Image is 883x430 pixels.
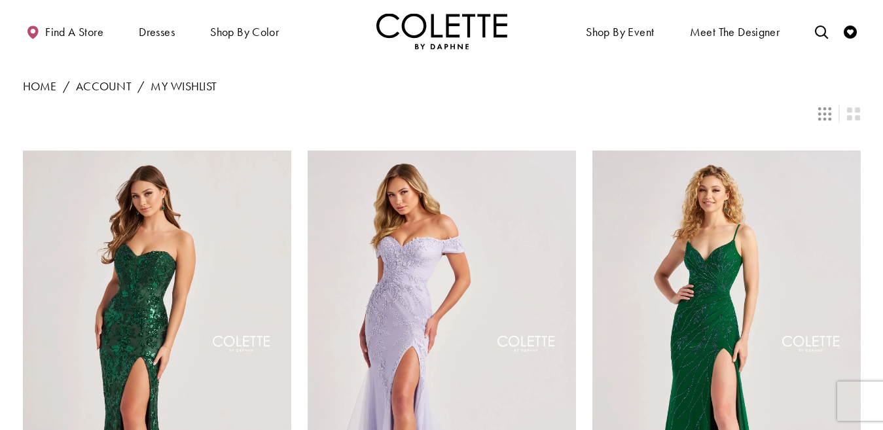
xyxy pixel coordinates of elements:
[210,26,279,39] span: Shop by color
[151,78,217,94] a: My Wishlist
[812,13,831,49] a: Toggle search
[15,99,869,128] div: Layout Controls
[135,13,178,49] span: Dresses
[376,13,507,49] a: Visit Home Page
[207,13,282,49] span: Shop by color
[23,78,57,94] a: Home
[583,13,657,49] span: Shop By Event
[687,13,784,49] a: Meet the designer
[376,13,507,49] img: Colette by Daphne
[76,78,132,94] a: Account
[139,26,175,39] span: Dresses
[23,13,107,49] a: Find a store
[586,26,654,39] span: Shop By Event
[45,26,103,39] span: Find a store
[818,107,831,120] span: Switch layout to 3 columns
[840,13,860,49] a: Check Wishlist
[690,26,780,39] span: Meet the designer
[847,107,860,120] span: Switch layout to 2 columns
